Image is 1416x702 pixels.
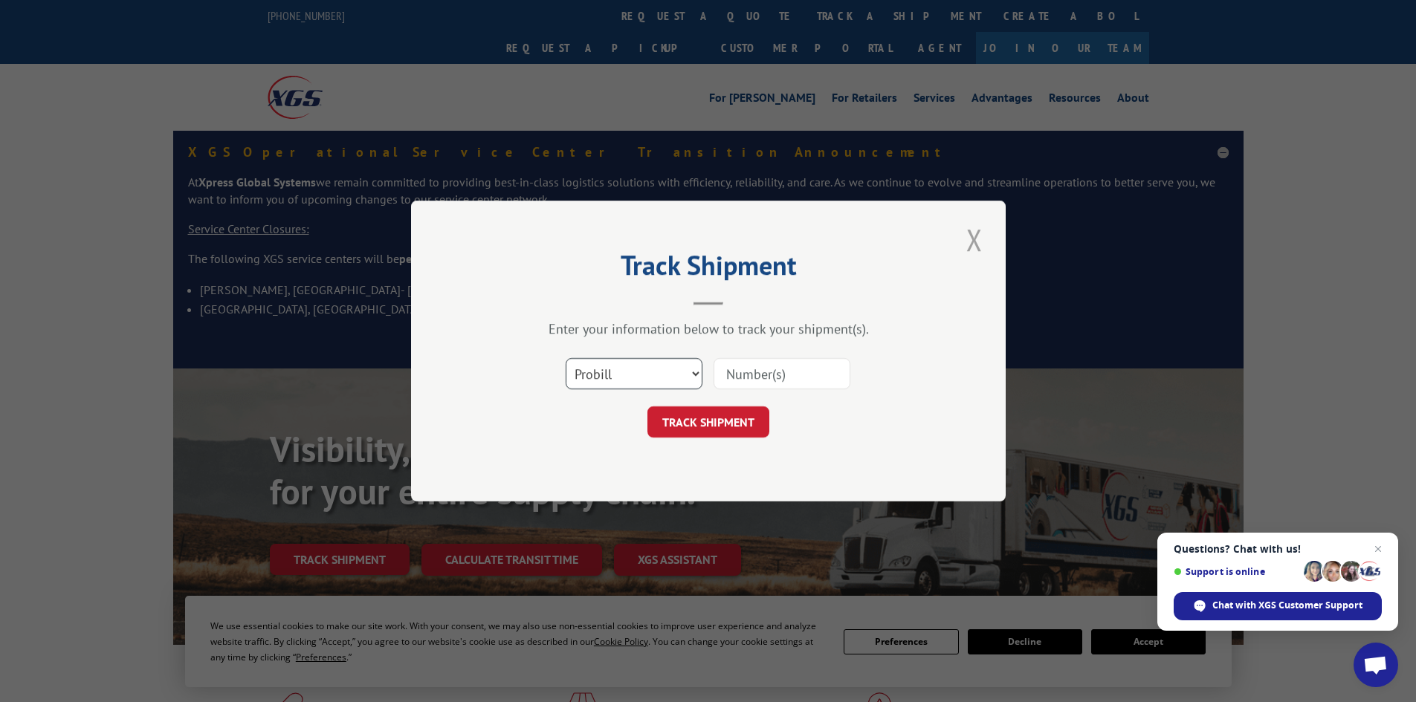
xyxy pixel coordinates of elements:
span: Support is online [1174,566,1299,577]
span: Questions? Chat with us! [1174,543,1382,555]
span: Chat with XGS Customer Support [1212,599,1362,612]
div: Enter your information below to track your shipment(s). [485,320,931,337]
input: Number(s) [714,358,850,389]
h2: Track Shipment [485,255,931,283]
button: TRACK SHIPMENT [647,406,769,438]
span: Chat with XGS Customer Support [1174,592,1382,620]
a: Open chat [1354,643,1398,687]
button: Close modal [962,219,987,260]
